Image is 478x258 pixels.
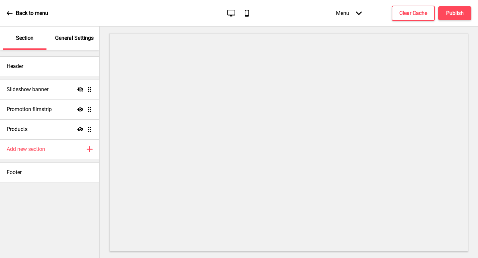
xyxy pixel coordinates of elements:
p: Section [16,34,34,42]
h4: Promotion filmstrip [7,106,52,113]
button: Publish [438,6,471,20]
h4: Products [7,126,28,133]
button: Clear Cache [392,6,435,21]
div: Menu [329,3,368,23]
h4: Footer [7,169,22,176]
a: Back to menu [7,4,48,22]
h4: Publish [446,10,464,17]
h4: Header [7,63,23,70]
h4: Slideshow banner [7,86,48,93]
h4: Clear Cache [399,10,427,17]
h4: Add new section [7,146,45,153]
p: Back to menu [16,10,48,17]
p: General Settings [55,34,94,42]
